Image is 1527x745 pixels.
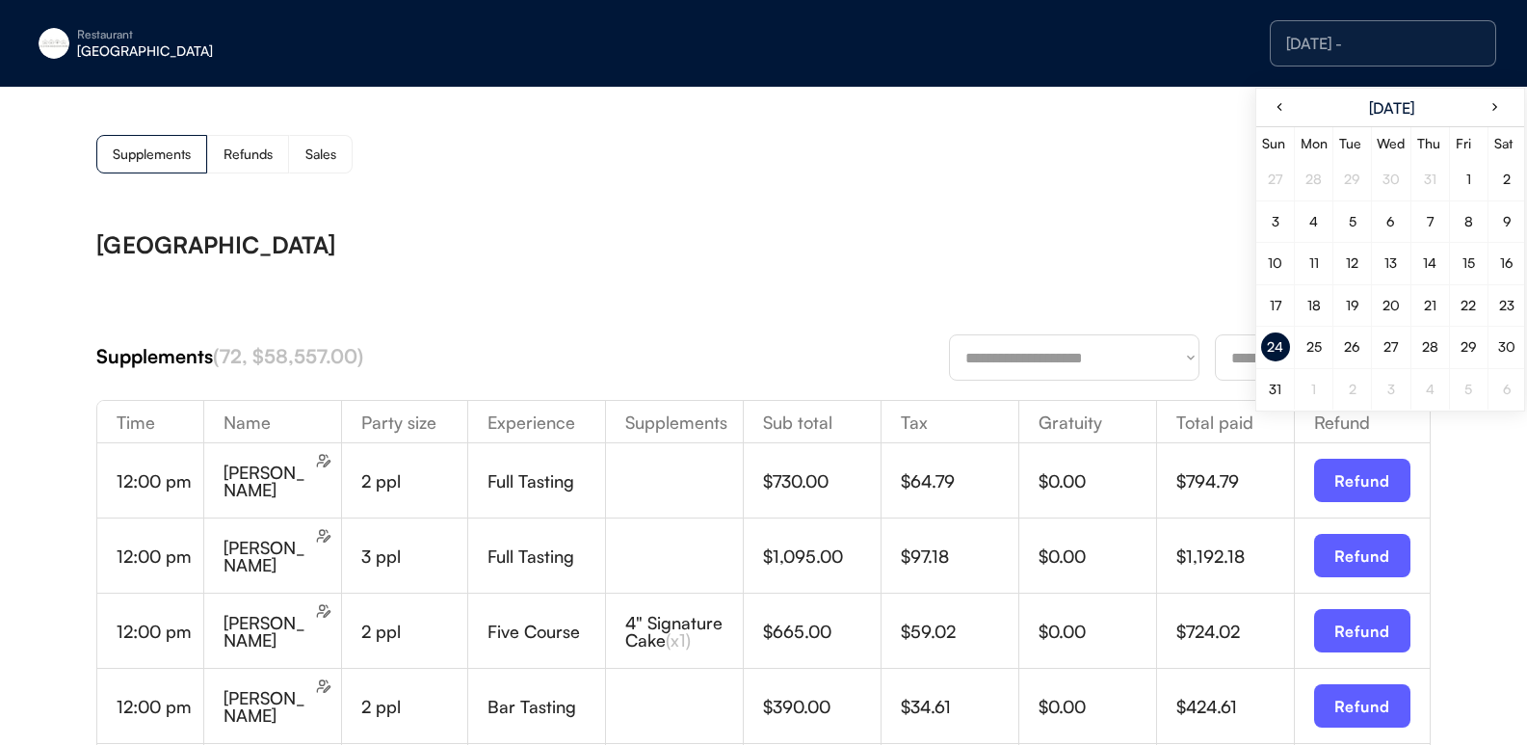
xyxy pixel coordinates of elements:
div: 5 [1349,215,1356,228]
div: $64.79 [901,472,1018,490]
div: 30 [1382,173,1400,186]
div: Supplements [606,413,743,431]
div: Sub total [744,413,881,431]
div: Experience [468,413,605,431]
div: [PERSON_NAME] [224,689,312,724]
div: 1 [1466,173,1471,186]
div: 29 [1461,340,1477,354]
div: Time [97,413,203,431]
div: 6 [1386,215,1395,228]
div: 30 [1498,340,1515,354]
div: [DATE] - [1286,36,1480,51]
img: users-edit.svg [316,678,331,694]
div: $0.00 [1039,623,1156,640]
div: 21 [1424,299,1436,312]
div: 5 [1464,383,1472,396]
div: [GEOGRAPHIC_DATA] [96,233,335,256]
div: $97.18 [901,547,1018,565]
div: 6 [1503,383,1512,396]
div: Tue [1339,137,1365,150]
div: $1,192.18 [1176,547,1294,565]
div: Sun [1262,137,1288,150]
div: 2 ppl [361,623,467,640]
div: 10 [1268,256,1282,270]
font: (72, $58,557.00) [213,344,363,368]
div: Sat [1494,137,1520,150]
div: $424.61 [1176,698,1294,715]
button: Refund [1314,609,1410,652]
div: 31 [1424,173,1436,186]
button: Refund [1314,459,1410,502]
div: 8 [1464,215,1473,228]
div: 2 ppl [361,698,467,715]
div: 27 [1268,173,1282,186]
div: $0.00 [1039,547,1156,565]
div: Full Tasting [487,547,605,565]
div: 3 ppl [361,547,467,565]
div: 3 [1387,383,1395,396]
div: Sales [305,147,336,161]
div: Refund [1295,413,1430,431]
div: 27 [1383,340,1398,354]
div: 29 [1344,173,1360,186]
img: users-edit.svg [316,603,331,619]
div: $724.02 [1176,623,1294,640]
div: 2 [1503,173,1511,186]
div: Tax [882,413,1018,431]
button: Refund [1314,534,1410,577]
div: 31 [1269,383,1281,396]
div: 26 [1344,340,1360,354]
div: $794.79 [1176,472,1294,490]
div: 14 [1423,256,1436,270]
div: Mon [1301,137,1328,150]
div: 2 [1349,383,1356,396]
div: Supplements [96,343,949,370]
div: 1 [1311,383,1316,396]
div: 17 [1270,299,1281,312]
div: Refunds [224,147,273,161]
div: 12 [1346,256,1358,270]
div: $34.61 [901,698,1018,715]
div: 4 [1426,383,1435,396]
div: 23 [1499,299,1514,312]
div: Thu [1417,137,1443,150]
div: 7 [1427,215,1434,228]
div: Bar Tasting [487,698,605,715]
div: [PERSON_NAME] [224,539,312,573]
div: 24 [1267,340,1283,354]
img: users-edit.svg [316,453,331,468]
div: 4" Signature Cake [625,614,743,649]
div: [GEOGRAPHIC_DATA] [77,44,320,58]
div: Supplements [113,147,191,161]
div: $1,095.00 [763,547,881,565]
div: 11 [1309,256,1319,270]
div: $0.00 [1039,472,1156,490]
div: [PERSON_NAME] [224,464,312,498]
div: Party size [342,413,467,431]
div: 13 [1384,256,1397,270]
img: users-edit.svg [316,528,331,544]
font: (x1) [666,629,691,651]
div: [PERSON_NAME] [224,614,312,649]
div: 4 [1309,215,1318,228]
div: $730.00 [763,472,881,490]
div: 3 [1272,215,1279,228]
div: 9 [1503,215,1512,228]
div: 19 [1346,299,1359,312]
div: [DATE] [1369,100,1414,116]
div: Name [204,413,341,431]
div: Restaurant [77,29,320,40]
div: 20 [1382,299,1400,312]
div: 25 [1306,340,1322,354]
div: Total paid [1157,413,1294,431]
div: Fri [1456,137,1482,150]
div: Full Tasting [487,472,605,490]
div: $390.00 [763,698,881,715]
div: $59.02 [901,623,1018,640]
div: Five Course [487,623,605,640]
div: 2 ppl [361,472,467,490]
div: 15 [1462,256,1475,270]
div: 12:00 pm [117,472,203,490]
img: eleven-madison-park-new-york-ny-logo-1.jpg [39,28,69,59]
div: 16 [1500,256,1514,270]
